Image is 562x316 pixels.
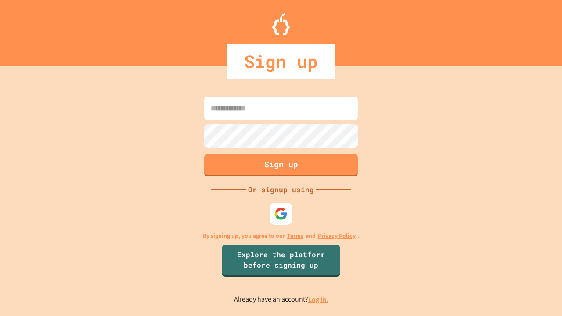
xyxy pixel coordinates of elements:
[234,294,328,305] p: Already have an account?
[227,44,335,79] div: Sign up
[246,184,316,195] div: Or signup using
[204,154,358,176] button: Sign up
[203,231,360,241] p: By signing up, you agree to our and .
[272,13,290,35] img: Logo.svg
[222,245,340,276] a: Explore the platform before signing up
[318,231,356,241] a: Privacy Policy
[308,295,328,304] a: Log in.
[287,231,303,241] a: Terms
[274,207,288,220] img: google-icon.svg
